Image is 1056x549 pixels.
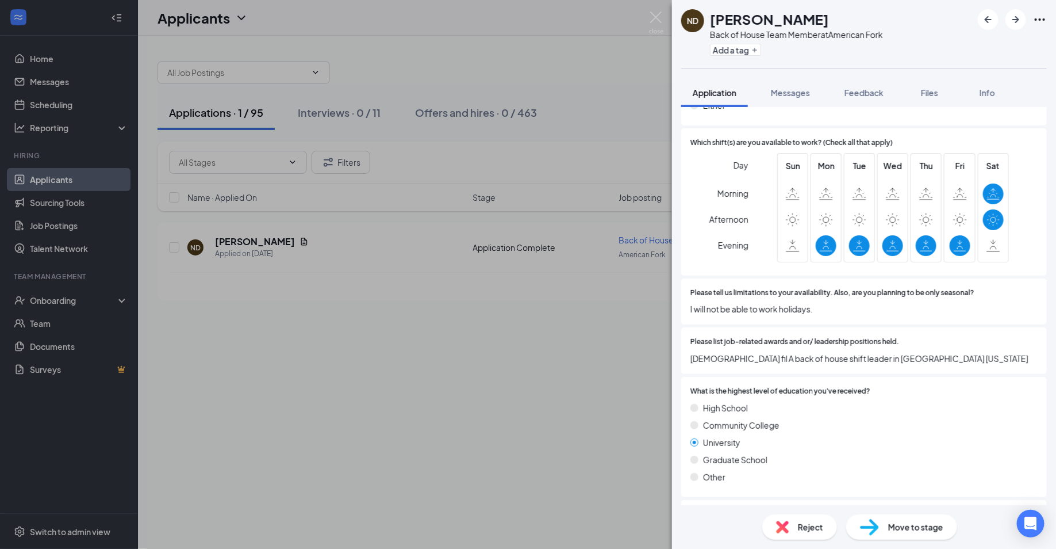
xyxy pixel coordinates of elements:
span: High School [703,402,748,414]
span: Sun [782,159,803,172]
span: Which shift(s) are you available to work? (Check all that apply) [690,138,893,148]
button: ArrowLeftNew [978,9,999,30]
span: Fri [950,159,970,172]
svg: Ellipses [1033,13,1047,26]
div: ND [687,15,698,26]
span: Move to stage [888,521,943,533]
svg: ArrowRight [1009,13,1023,26]
span: Tue [849,159,870,172]
span: What is the highest level of education you've received? [690,386,870,397]
span: Wed [882,159,903,172]
span: Morning [717,183,748,204]
div: Open Intercom Messenger [1017,510,1045,537]
button: ArrowRight [1005,9,1026,30]
span: Application [693,87,736,98]
span: Please list job-related awards and or/ leadership positions held. [690,337,899,348]
span: Info [980,87,995,98]
span: Other [703,471,725,483]
span: [DEMOGRAPHIC_DATA] fil A back of house shift leader in [GEOGRAPHIC_DATA] [US_STATE] [690,352,1038,365]
svg: ArrowLeftNew [981,13,995,26]
span: Evening [718,235,748,256]
span: University [703,436,740,449]
span: Day [734,159,748,171]
span: Mon [816,159,836,172]
span: Reject [798,521,823,533]
button: PlusAdd a tag [710,44,761,56]
span: Thu [916,159,936,172]
svg: Plus [751,47,758,54]
span: I will not be able to work holidays. [690,303,1038,315]
span: Feedback [844,87,884,98]
div: Back of House Team Member at American Fork [710,29,883,40]
span: Files [921,87,938,98]
h1: [PERSON_NAME] [710,9,829,29]
span: Afternoon [709,209,748,230]
span: Sat [983,159,1004,172]
span: Community College [703,419,779,432]
span: Graduate School [703,453,767,466]
span: Messages [771,87,810,98]
span: Please tell us limitations to your availability. Also, are you planning to be only seasonal? [690,288,974,299]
